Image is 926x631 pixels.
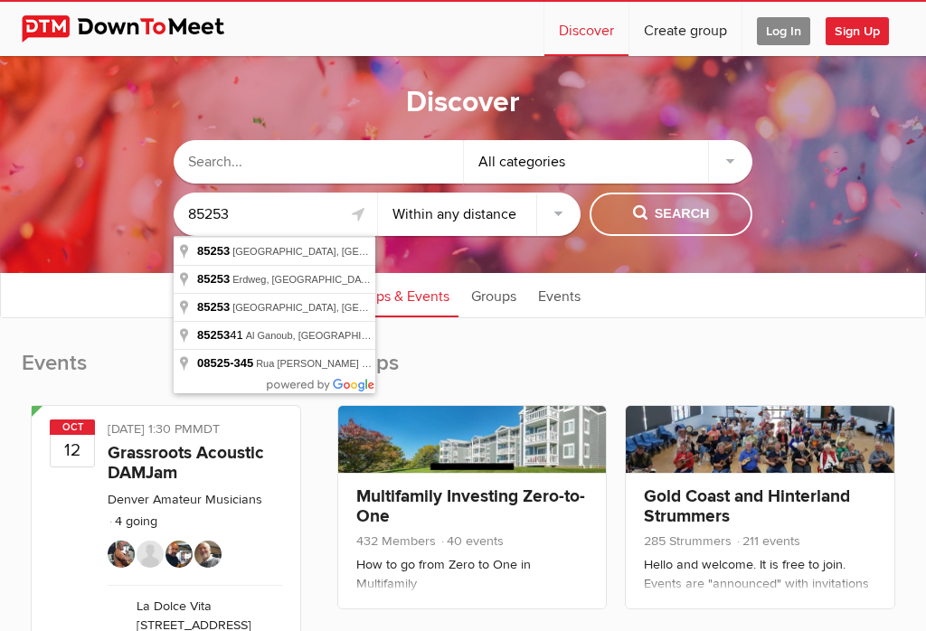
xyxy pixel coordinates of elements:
span: America/Denver [193,421,220,437]
button: Search [590,193,752,236]
b: 12 [51,434,94,466]
a: Discover [544,2,628,56]
div: [DATE] 1:30 PM [108,419,282,443]
span: 85253 [197,244,230,258]
li: 4 going [108,513,157,529]
a: Create group [629,2,742,56]
span: Erdweg, [GEOGRAPHIC_DATA] [232,274,375,285]
span: Sign Up [826,17,889,45]
img: JerryMeyer - Bass player/percussionist [165,541,193,568]
span: [GEOGRAPHIC_DATA], [GEOGRAPHIC_DATA] [232,302,445,313]
a: Sign Up [826,2,903,56]
span: 41 [197,328,246,342]
a: Grassroots Acoustic DAMJam [108,442,264,484]
input: Location or ZIP-Code [174,193,377,236]
span: Rua [PERSON_NAME] - [PERSON_NAME], [PERSON_NAME] - State of [GEOGRAPHIC_DATA], [GEOGRAPHIC_DATA] [256,358,795,369]
span: [GEOGRAPHIC_DATA], [GEOGRAPHIC_DATA], [GEOGRAPHIC_DATA] [232,246,554,257]
h2: Events [22,349,310,396]
span: 211 events [735,533,800,549]
input: Search... [174,140,463,184]
h2: Groups [328,349,904,396]
span: Log In [757,17,810,45]
span: Al Ganoub, [GEOGRAPHIC_DATA] [246,330,402,341]
a: Groups [462,272,525,317]
a: Groups & Events [336,272,458,317]
a: Log In [742,2,825,56]
a: Events [529,272,590,317]
span: Oct [50,419,95,435]
span: 432 Members [356,533,436,549]
div: All categories [464,140,753,184]
img: jim bartlett [137,541,164,568]
span: 40 events [439,533,504,549]
a: Gold Coast and Hinterland Strummers [644,485,850,527]
h1: Discover [406,84,520,122]
a: Denver Amateur Musicians [108,492,262,507]
span: 85253 [197,300,230,314]
span: 08525-345 [197,356,253,370]
span: 285 Strummers [644,533,732,549]
img: M Moore [194,541,222,568]
span: 85253 [197,328,230,342]
span: Search [633,204,710,224]
span: 85253 [197,272,230,286]
a: Multifamily Investing Zero-to-One [356,485,585,527]
img: DownToMeet [22,15,252,42]
img: JamminJeff [108,541,135,568]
